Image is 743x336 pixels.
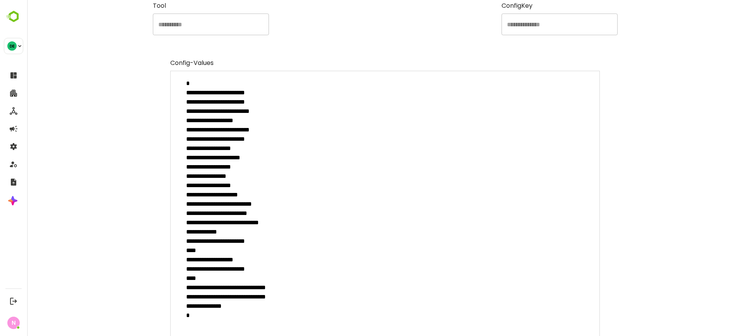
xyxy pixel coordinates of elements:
div: DE [7,41,17,51]
label: Tool [126,1,242,10]
label: Config-Values [143,58,573,68]
img: BambooboxLogoMark.f1c84d78b4c51b1a7b5f700c9845e183.svg [4,9,24,24]
label: ConfigKey [474,1,591,10]
div: N [7,317,20,329]
button: Logout [8,296,19,306]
